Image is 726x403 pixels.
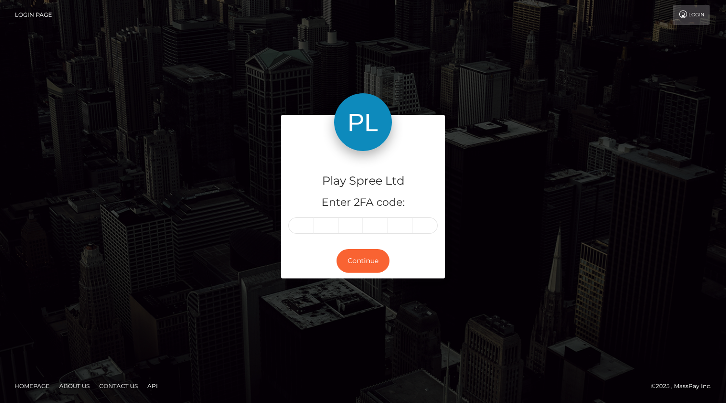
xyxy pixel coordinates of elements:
h4: Play Spree Ltd [288,173,438,189]
a: About Us [55,378,93,393]
div: © 2025 , MassPay Inc. [651,381,719,391]
h5: Enter 2FA code: [288,195,438,210]
button: Continue [337,249,389,273]
a: Contact Us [95,378,142,393]
img: Play Spree Ltd [334,93,392,151]
a: Homepage [11,378,53,393]
a: Login [673,5,710,25]
a: API [143,378,162,393]
a: Login Page [15,5,52,25]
